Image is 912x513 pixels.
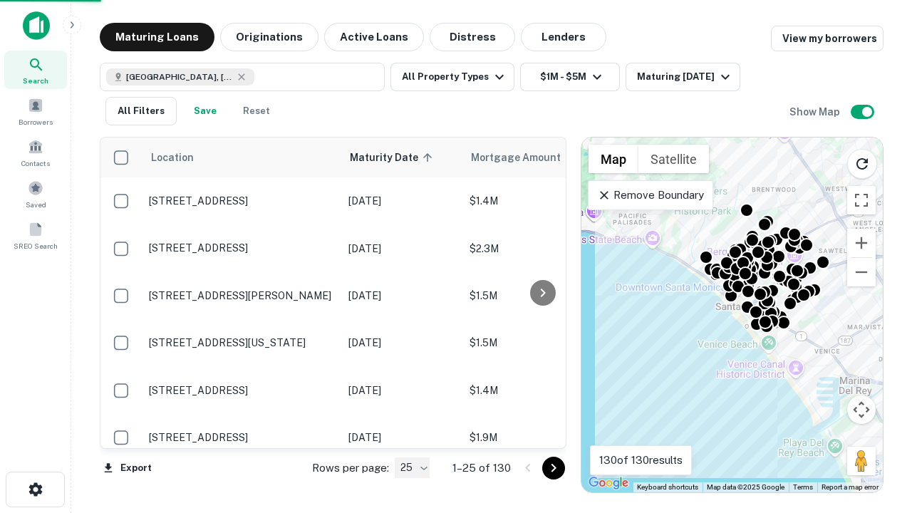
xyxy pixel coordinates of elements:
[470,335,612,351] p: $1.5M
[841,399,912,467] iframe: Chat Widget
[100,63,385,91] button: [GEOGRAPHIC_DATA], [GEOGRAPHIC_DATA], [GEOGRAPHIC_DATA]
[390,63,514,91] button: All Property Types
[142,138,341,177] th: Location
[430,23,515,51] button: Distress
[470,193,612,209] p: $1.4M
[542,457,565,480] button: Go to next page
[521,23,606,51] button: Lenders
[4,175,67,213] a: Saved
[348,288,455,304] p: [DATE]
[847,258,876,286] button: Zoom out
[4,92,67,130] a: Borrowers
[4,133,67,172] a: Contacts
[638,145,709,173] button: Show satellite imagery
[348,383,455,398] p: [DATE]
[470,383,612,398] p: $1.4M
[100,457,155,479] button: Export
[585,474,632,492] a: Open this area in Google Maps (opens a new window)
[822,483,879,491] a: Report a map error
[637,482,698,492] button: Keyboard shortcuts
[348,430,455,445] p: [DATE]
[4,216,67,254] a: SREO Search
[847,395,876,424] button: Map camera controls
[126,71,233,83] span: [GEOGRAPHIC_DATA], [GEOGRAPHIC_DATA], [GEOGRAPHIC_DATA]
[589,145,638,173] button: Show street map
[599,452,683,469] p: 130 of 130 results
[149,384,334,397] p: [STREET_ADDRESS]
[312,460,389,477] p: Rows per page:
[350,149,437,166] span: Maturity Date
[581,138,883,492] div: 0 0
[105,97,177,125] button: All Filters
[23,75,48,86] span: Search
[462,138,619,177] th: Mortgage Amount
[341,138,462,177] th: Maturity Date
[847,229,876,257] button: Zoom in
[149,242,334,254] p: [STREET_ADDRESS]
[4,51,67,89] a: Search
[585,474,632,492] img: Google
[520,63,620,91] button: $1M - $5M
[348,241,455,256] p: [DATE]
[348,335,455,351] p: [DATE]
[324,23,424,51] button: Active Loans
[471,149,579,166] span: Mortgage Amount
[637,68,734,85] div: Maturing [DATE]
[23,11,50,40] img: capitalize-icon.png
[847,186,876,214] button: Toggle fullscreen view
[789,104,842,120] h6: Show Map
[626,63,740,91] button: Maturing [DATE]
[452,460,511,477] p: 1–25 of 130
[847,149,877,179] button: Reload search area
[149,336,334,349] p: [STREET_ADDRESS][US_STATE]
[182,97,228,125] button: Save your search to get updates of matches that match your search criteria.
[149,431,334,444] p: [STREET_ADDRESS]
[234,97,279,125] button: Reset
[220,23,318,51] button: Originations
[150,149,194,166] span: Location
[470,288,612,304] p: $1.5M
[21,157,50,169] span: Contacts
[149,289,334,302] p: [STREET_ADDRESS][PERSON_NAME]
[470,241,612,256] p: $2.3M
[26,199,46,210] span: Saved
[470,430,612,445] p: $1.9M
[771,26,883,51] a: View my borrowers
[793,483,813,491] a: Terms (opens in new tab)
[149,195,334,207] p: [STREET_ADDRESS]
[14,240,58,252] span: SREO Search
[100,23,214,51] button: Maturing Loans
[348,193,455,209] p: [DATE]
[707,483,784,491] span: Map data ©2025 Google
[19,116,53,128] span: Borrowers
[395,457,430,478] div: 25
[597,187,703,204] p: Remove Boundary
